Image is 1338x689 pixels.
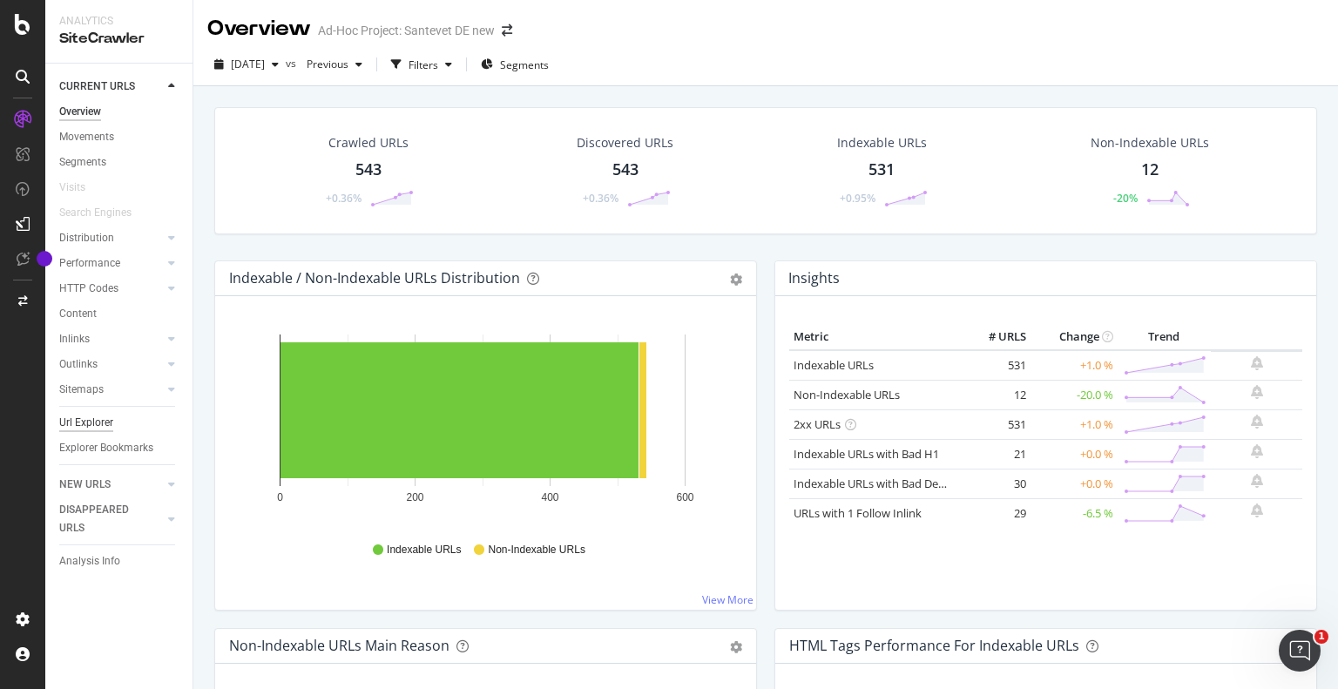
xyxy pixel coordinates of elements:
span: Previous [300,57,348,71]
td: 29 [961,498,1031,528]
text: 0 [277,491,283,503]
span: 1 [1314,630,1328,644]
div: CURRENT URLS [59,78,135,96]
a: Indexable URLs with Bad Description [794,476,983,491]
svg: A chart. [229,324,736,526]
iframe: Intercom live chat [1279,630,1321,672]
text: 200 [406,491,423,503]
span: Non-Indexable URLs [488,543,585,557]
div: NEW URLS [59,476,111,494]
div: Sitemaps [59,381,104,399]
td: 12 [961,380,1031,409]
div: Overview [59,103,101,121]
div: +0.95% [840,191,875,206]
a: HTTP Codes [59,280,163,298]
td: +1.0 % [1031,409,1118,439]
div: Ad-Hoc Project: Santevet DE new [318,22,495,39]
a: DISAPPEARED URLS [59,501,163,537]
th: Metric [789,324,961,350]
div: Non-Indexable URLs Main Reason [229,637,449,654]
a: Overview [59,103,180,121]
div: Indexable / Non-Indexable URLs Distribution [229,269,520,287]
div: SiteCrawler [59,29,179,49]
div: HTML Tags Performance for Indexable URLs [789,637,1079,654]
div: arrow-right-arrow-left [502,24,512,37]
button: Filters [384,51,459,78]
a: Sitemaps [59,381,163,399]
a: Distribution [59,229,163,247]
div: Analytics [59,14,179,29]
th: Change [1031,324,1118,350]
a: Non-Indexable URLs [794,387,900,402]
div: bell-plus [1251,474,1263,488]
div: Content [59,305,97,323]
button: Segments [474,51,556,78]
div: bell-plus [1251,385,1263,399]
button: [DATE] [207,51,286,78]
a: Inlinks [59,330,163,348]
a: Movements [59,128,180,146]
td: 531 [961,350,1031,381]
a: CURRENT URLS [59,78,163,96]
button: Previous [300,51,369,78]
div: Performance [59,254,120,273]
div: Segments [59,153,106,172]
a: Explorer Bookmarks [59,439,180,457]
div: Explorer Bookmarks [59,439,153,457]
a: Visits [59,179,103,197]
span: 2025 Oct. 10th [231,57,265,71]
td: +0.0 % [1031,439,1118,469]
div: Crawled URLs [328,134,409,152]
div: Search Engines [59,204,132,222]
div: HTTP Codes [59,280,118,298]
div: -20% [1113,191,1138,206]
td: +0.0 % [1031,469,1118,498]
div: +0.36% [583,191,618,206]
div: Tooltip anchor [37,251,52,267]
a: Search Engines [59,204,149,222]
a: View More [702,592,753,607]
div: bell-plus [1251,503,1263,517]
div: Movements [59,128,114,146]
span: Segments [500,57,549,72]
div: Filters [409,57,438,72]
a: Analysis Info [59,552,180,571]
div: Non-Indexable URLs [1091,134,1209,152]
td: +1.0 % [1031,350,1118,381]
a: Url Explorer [59,414,180,432]
div: gear [730,641,742,653]
div: 543 [612,159,639,181]
div: DISAPPEARED URLS [59,501,147,537]
div: +0.36% [326,191,362,206]
div: Indexable URLs [837,134,927,152]
td: 21 [961,439,1031,469]
h4: Insights [788,267,840,290]
div: Outlinks [59,355,98,374]
a: Performance [59,254,163,273]
td: -6.5 % [1031,498,1118,528]
div: 12 [1141,159,1159,181]
a: Indexable URLs with Bad H1 [794,446,939,462]
div: bell-plus [1251,356,1263,370]
a: Content [59,305,180,323]
th: # URLS [961,324,1031,350]
text: 400 [541,491,558,503]
a: Segments [59,153,180,172]
div: bell-plus [1251,415,1263,429]
div: Distribution [59,229,114,247]
div: Inlinks [59,330,90,348]
td: -20.0 % [1031,380,1118,409]
div: Discovered URLs [577,134,673,152]
th: Trend [1118,324,1211,350]
span: vs [286,56,300,71]
div: Analysis Info [59,552,120,571]
a: Indexable URLs [794,357,874,373]
div: bell-plus [1251,444,1263,458]
div: 531 [868,159,895,181]
div: gear [730,274,742,286]
a: URLs with 1 Follow Inlink [794,505,922,521]
span: Indexable URLs [387,543,461,557]
a: Outlinks [59,355,163,374]
td: 30 [961,469,1031,498]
